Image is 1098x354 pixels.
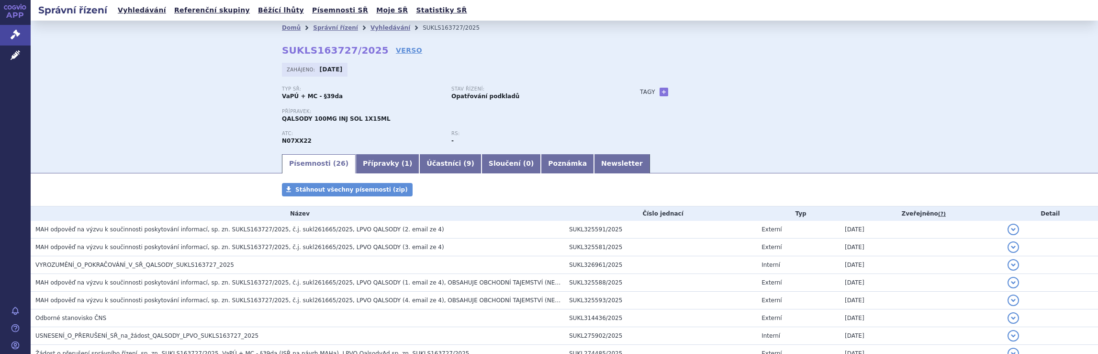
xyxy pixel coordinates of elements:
[762,315,782,321] span: Externí
[295,186,408,193] span: Stáhnout všechny písemnosti (zip)
[1008,241,1019,253] button: detail
[313,24,358,31] a: Správní řízení
[482,154,541,173] a: Sloučení (0)
[938,211,946,217] abbr: (?)
[282,24,301,31] a: Domů
[35,244,444,251] span: MAH odpověď na výzvu k součinnosti poskytování informací, sp. zn. SUKLS163727/2025, č.j. sukl2616...
[31,3,115,17] h2: Správní řízení
[840,309,1003,327] td: [DATE]
[564,206,757,221] th: Číslo jednací
[451,86,611,92] p: Stav řízení:
[255,4,307,17] a: Běžící lhůty
[526,160,531,167] span: 0
[35,332,258,339] span: USNESENÍ_O_PŘERUŠENÍ_SŘ_na_žádost_QALSODY_LPVO_SUKLS163727_2025
[282,45,389,56] strong: SUKLS163727/2025
[467,160,471,167] span: 9
[762,297,782,304] span: Externí
[282,131,442,137] p: ATC:
[419,154,481,173] a: Účastníci (9)
[564,239,757,256] td: SUKL325581/2025
[287,66,317,73] span: Zahájeno:
[762,279,782,286] span: Externí
[564,256,757,274] td: SUKL326961/2025
[594,154,650,173] a: Newsletter
[564,274,757,292] td: SUKL325588/2025
[336,160,345,167] span: 26
[564,309,757,327] td: SUKL314436/2025
[171,4,253,17] a: Referenční skupiny
[282,154,356,173] a: Písemnosti (26)
[451,93,519,100] strong: Opatřování podkladů
[396,46,422,55] a: VERSO
[373,4,411,17] a: Moje SŘ
[31,206,564,221] th: Název
[1008,295,1019,306] button: detail
[370,24,410,31] a: Vyhledávání
[356,154,419,173] a: Přípravky (1)
[1008,259,1019,271] button: detail
[564,327,757,345] td: SUKL275902/2025
[35,315,106,321] span: Odborné stanovisko ČNS
[840,239,1003,256] td: [DATE]
[404,160,409,167] span: 1
[564,221,757,239] td: SUKL325591/2025
[282,93,343,100] strong: VaPÚ + MC - §39da
[840,206,1003,221] th: Zveřejněno
[1008,224,1019,235] button: detail
[1008,312,1019,324] button: detail
[757,206,840,221] th: Typ
[35,279,597,286] span: MAH odpověď na výzvu k součinnosti poskytování informací, sp. zn. SUKLS163727/2025, č.j. sukl2616...
[660,88,668,96] a: +
[320,66,343,73] strong: [DATE]
[762,262,780,268] span: Interní
[282,183,413,196] a: Stáhnout všechny písemnosti (zip)
[762,226,782,233] span: Externí
[1003,206,1098,221] th: Detail
[840,221,1003,239] td: [DATE]
[1008,330,1019,342] button: detail
[840,256,1003,274] td: [DATE]
[541,154,594,173] a: Poznámka
[35,226,444,233] span: MAH odpověď na výzvu k součinnosti poskytování informací, sp. zn. SUKLS163727/2025, č.j. sukl2616...
[413,4,470,17] a: Statistiky SŘ
[840,274,1003,292] td: [DATE]
[762,244,782,251] span: Externí
[451,131,611,137] p: RS:
[309,4,371,17] a: Písemnosti SŘ
[282,115,391,122] span: QALSODY 100MG INJ SOL 1X15ML
[840,292,1003,309] td: [DATE]
[282,109,621,114] p: Přípravek:
[1008,277,1019,288] button: detail
[115,4,169,17] a: Vyhledávání
[282,137,312,144] strong: TOFERSEN
[840,327,1003,345] td: [DATE]
[451,137,454,144] strong: -
[35,297,597,304] span: MAH odpověď na výzvu k součinnosti poskytování informací, sp. zn. SUKLS163727/2025, č.j. sukl2616...
[564,292,757,309] td: SUKL325593/2025
[423,21,492,35] li: SUKLS163727/2025
[282,86,442,92] p: Typ SŘ:
[35,262,234,268] span: VYROZUMĚNÍ_O_POKRAČOVÁNÍ_V_SŘ_QALSODY_SUKLS163727_2025
[640,86,655,98] h3: Tagy
[762,332,780,339] span: Interní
